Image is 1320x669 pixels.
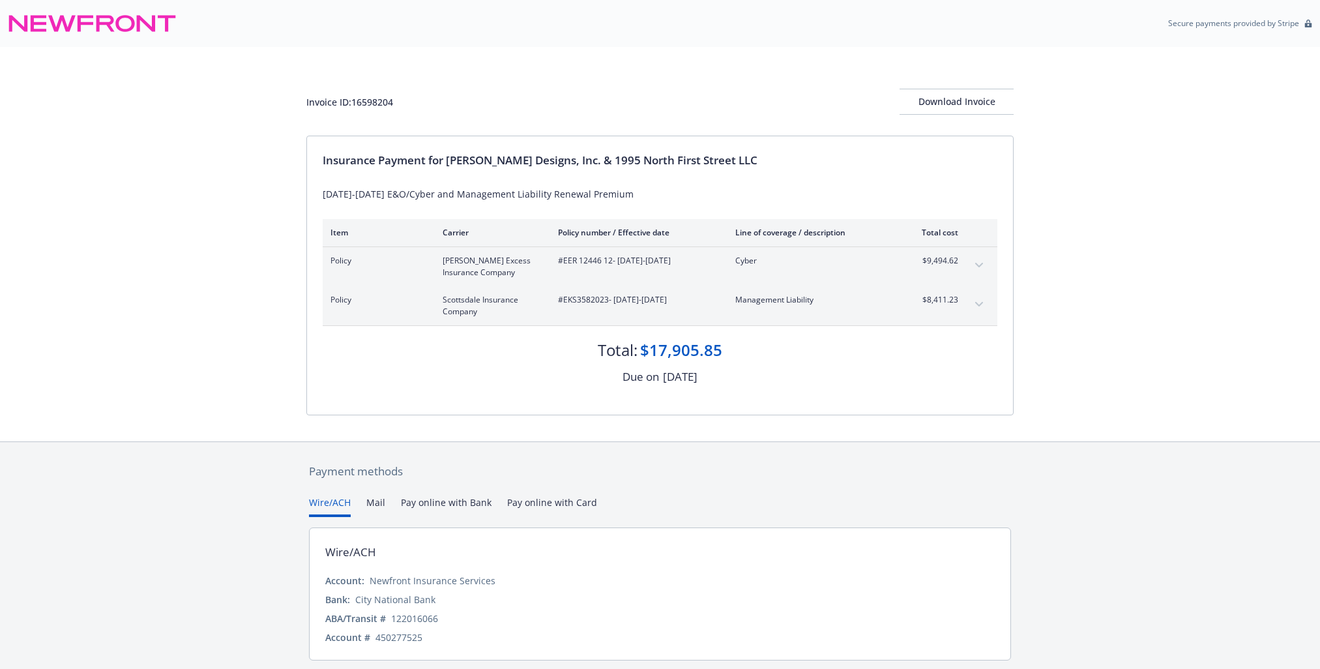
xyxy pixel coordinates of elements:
button: Wire/ACH [309,496,351,517]
div: PolicyScottsdale Insurance Company#EKS3582023- [DATE]-[DATE]Management Liability$8,411.23expand c... [323,286,997,325]
div: Newfront Insurance Services [370,574,495,587]
div: City National Bank [355,593,435,606]
div: Total: [598,339,638,361]
div: Line of coverage / description [735,227,888,238]
span: Management Liability [735,294,888,306]
button: expand content [969,294,990,315]
span: Scottsdale Insurance Company [443,294,537,318]
span: Cyber [735,255,888,267]
div: Download Invoice [900,89,1014,114]
span: Policy [330,255,422,267]
div: [DATE] [663,368,697,385]
span: [PERSON_NAME] Excess Insurance Company [443,255,537,278]
div: Payment methods [309,463,1011,480]
p: Secure payments provided by Stripe [1168,18,1299,29]
div: Total cost [909,227,958,238]
button: Download Invoice [900,89,1014,115]
div: Invoice ID: 16598204 [306,95,393,109]
div: Policy[PERSON_NAME] Excess Insurance Company#EER 12446 12- [DATE]-[DATE]Cyber$9,494.62expand content [323,247,997,286]
div: 450277525 [375,631,422,644]
div: Carrier [443,227,537,238]
div: Bank: [325,593,350,606]
button: Mail [366,496,385,517]
div: Account: [325,574,364,587]
span: $8,411.23 [909,294,958,306]
button: expand content [969,255,990,276]
div: Item [330,227,422,238]
button: Pay online with Card [507,496,597,517]
div: $17,905.85 [640,339,722,361]
div: Account # [325,631,370,644]
button: Pay online with Bank [401,496,491,517]
div: 122016066 [391,612,438,625]
span: Policy [330,294,422,306]
span: #EER 12446 12 - [DATE]-[DATE] [558,255,714,267]
div: [DATE]-[DATE] E&O/Cyber and Management Liability Renewal Premium [323,187,997,201]
div: Policy number / Effective date [558,227,714,238]
div: Due on [623,368,659,385]
span: #EKS3582023 - [DATE]-[DATE] [558,294,714,306]
div: ABA/Transit # [325,612,386,625]
span: $9,494.62 [909,255,958,267]
div: Wire/ACH [325,544,376,561]
div: Insurance Payment for [PERSON_NAME] Designs, Inc. & 1995 North First Street LLC [323,152,997,169]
